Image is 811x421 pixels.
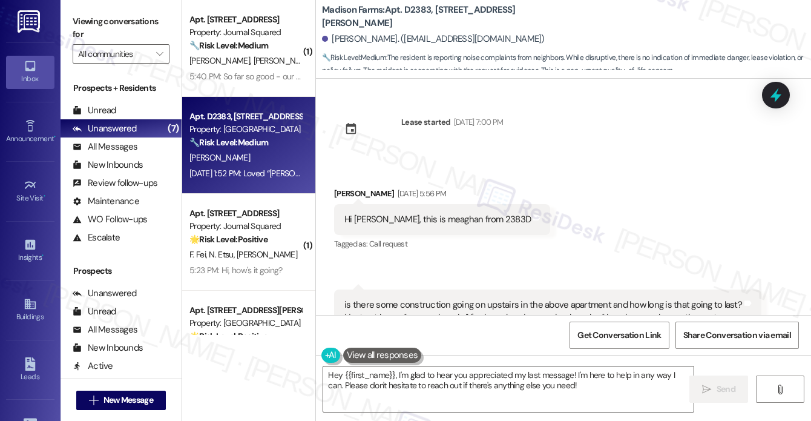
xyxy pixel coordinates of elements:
div: is there some construction going on upstairs in the above apartment and how long is that going to... [344,299,742,337]
i:  [89,396,98,405]
span: • [42,251,44,260]
strong: 🔧 Risk Level: Medium [189,137,268,148]
label: Viewing conversations for [73,12,169,44]
span: Get Conversation Link [577,329,661,342]
i:  [702,385,711,394]
button: Send [689,376,748,403]
div: Prospects [61,265,182,277]
span: N. Etsu [209,249,237,260]
button: Share Conversation via email [675,322,799,349]
div: Apt. [STREET_ADDRESS] [189,207,301,220]
span: F. Fei [189,249,209,260]
span: [PERSON_NAME] [237,249,297,260]
div: Property: [GEOGRAPHIC_DATA] [189,317,301,330]
i:  [156,49,163,59]
a: Leads [6,354,54,386]
div: New Inbounds [73,342,143,354]
span: [PERSON_NAME] [189,55,254,66]
div: Lease started [401,116,451,128]
b: Madison Farms: Apt. D2383, [STREET_ADDRESS][PERSON_NAME] [322,4,564,30]
a: Buildings [6,294,54,327]
div: Prospects + Residents [61,82,182,94]
div: 5:23 PM: Hi, how's it going? [189,265,282,276]
span: [PERSON_NAME] [189,152,250,163]
i:  [775,385,784,394]
a: Inbox [6,56,54,88]
strong: 🌟 Risk Level: Positive [189,234,268,245]
span: Share Conversation via email [683,329,791,342]
div: Property: Journal Squared [189,26,301,39]
div: Tagged as: [334,235,550,253]
textarea: Hey {{first_name}}, I'm glad to hear you appreciated my last message! I'm here to help in any way... [323,366,694,412]
div: Escalate [73,231,120,244]
div: Unanswered [73,287,137,300]
div: All Messages [73,323,137,336]
div: All Messages [73,141,137,153]
span: New Message [103,394,153,406]
div: Follow Ups [73,378,128,391]
div: Apt. D2383, [STREET_ADDRESS][PERSON_NAME] [189,110,301,123]
span: [PERSON_NAME] [254,55,314,66]
div: Apt. [STREET_ADDRESS][PERSON_NAME] [189,304,301,317]
button: Get Conversation Link [570,322,669,349]
img: ResiDesk Logo [18,10,42,33]
div: New Inbounds [73,159,143,171]
div: Property: [GEOGRAPHIC_DATA] [189,123,301,136]
strong: 🔧 Risk Level: Medium [189,40,268,51]
div: 5:40 PM: So far so good - our parking spot is tight and was wondering if there is availability on... [189,71,650,82]
div: WO Follow-ups [73,213,147,226]
div: Review follow-ups [73,177,157,190]
div: Unread [73,305,116,318]
span: : The resident is reporting noise complaints from neighbors. While disruptive, there is no indica... [322,51,811,78]
div: (7) [165,119,182,138]
button: New Message [76,391,166,410]
div: Unread [73,104,116,117]
input: All communities [78,44,150,64]
span: Call request [369,239,407,249]
a: Site Visit • [6,175,54,208]
div: Hi [PERSON_NAME], this is meaghan from 2383D [344,213,531,226]
span: • [54,133,56,141]
div: Unanswered [73,122,137,135]
div: Apt. [STREET_ADDRESS] [189,13,301,26]
div: [DATE] 7:00 PM [451,116,504,128]
span: • [44,192,45,201]
div: [DATE] 5:56 PM [395,187,447,200]
span: Send [717,383,735,396]
div: Property: Journal Squared [189,220,301,233]
div: [PERSON_NAME] [334,187,550,204]
div: Active [73,360,113,373]
strong: 🌟 Risk Level: Positive [189,331,268,342]
div: Maintenance [73,195,139,208]
strong: 🔧 Risk Level: Medium [322,53,386,62]
a: Insights • [6,234,54,267]
div: [PERSON_NAME]. ([EMAIL_ADDRESS][DOMAIN_NAME]) [322,33,545,45]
